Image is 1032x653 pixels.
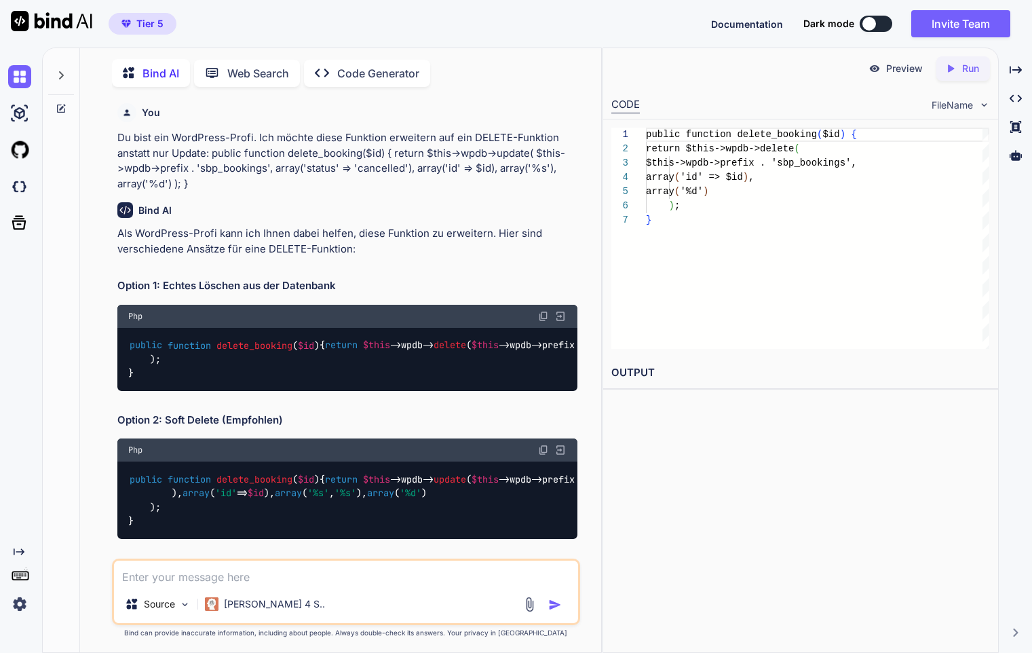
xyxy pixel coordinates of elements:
h2: OUTPUT [603,357,998,389]
div: 7 [611,213,628,227]
span: Php [128,445,142,455]
img: Open in Browser [554,444,567,456]
span: delete [434,339,466,352]
span: $id [823,129,840,140]
h6: Bind AI [138,204,172,217]
span: ) [703,186,708,197]
img: chevron down [978,99,990,111]
span: update [434,473,466,485]
button: Documentation [711,17,783,31]
span: $this [472,473,499,485]
p: Preview [886,62,923,75]
span: return $this->wpdb->delete [646,143,794,154]
span: public [130,339,162,352]
code: { ->wpdb-> ( ->wpdb->prefix . , ( => ), ( ) ); } [128,338,818,380]
img: icon [548,598,562,612]
p: Bind AI [142,65,179,81]
h2: Option 1: Echtes Löschen aus der Datenbank [117,278,577,294]
div: CODE [611,97,640,113]
span: $this [363,339,390,352]
button: premiumTier 5 [109,13,176,35]
span: ( ) [168,473,320,485]
img: Pick Models [179,599,191,610]
div: 5 [611,185,628,199]
span: 'id' => $id [681,172,743,183]
span: array [275,487,302,500]
span: 'id' [215,487,237,500]
div: 4 [611,170,628,185]
p: [PERSON_NAME] 4 S.. [224,597,325,611]
img: copy [538,445,549,455]
p: Code Generator [337,65,419,81]
p: Run [962,62,979,75]
span: ) [669,200,674,211]
img: ai-studio [8,102,31,125]
span: '%d' [681,186,704,197]
span: , [749,172,754,183]
span: array [367,487,394,500]
code: { ->wpdb-> ( ->wpdb->prefix . , ( => , => ( ) ), ( => ), ( , ), ( ) ); } [128,472,997,528]
span: '%d' [400,487,421,500]
span: $id [298,473,314,485]
span: Php [128,311,142,322]
span: FileName [932,98,973,112]
span: '%s' [307,487,329,500]
span: $this [472,339,499,352]
span: ( [674,186,680,197]
img: copy [538,311,549,322]
span: Tier 5 [136,17,164,31]
span: $this->wpdb->prefix . 'sbp_bookings', [646,157,857,168]
img: preview [868,62,881,75]
p: Du bist ein WordPress-Profi. Ich möchte diese Funktion erweitern auf ein DELETE-Funktion anstatt ... [117,130,577,191]
p: Als WordPress-Profi kann ich Ihnen dabei helfen, diese Funktion zu erweitern. Hier sind verschied... [117,226,577,257]
button: Invite Team [911,10,1010,37]
span: function [168,339,211,352]
span: array [646,172,674,183]
span: $this [363,473,390,485]
span: return [325,473,358,485]
span: array [183,487,210,500]
span: } [646,214,651,225]
span: $id [248,487,264,500]
img: settings [8,593,31,616]
span: function [168,473,211,485]
img: darkCloudIdeIcon [8,175,31,198]
h2: Option 2: Soft Delete (Empfohlen) [117,413,577,428]
img: Open in Browser [554,310,567,322]
img: attachment [522,597,537,612]
p: Web Search [227,65,289,81]
span: ) [840,129,845,140]
img: Bind AI [11,11,92,31]
span: ( [795,143,800,154]
span: ) [743,172,748,183]
span: return [325,339,358,352]
img: githubLight [8,138,31,162]
span: ( [674,172,680,183]
span: ( ) [168,339,320,352]
span: $id [298,339,314,352]
h6: You [142,106,160,119]
img: premium [121,20,131,28]
div: 1 [611,128,628,142]
span: ; [674,200,680,211]
span: public function delete_booking [646,129,817,140]
div: 3 [611,156,628,170]
span: { [852,129,857,140]
span: array [646,186,674,197]
div: 6 [611,199,628,213]
span: delete_booking [216,473,292,485]
div: 2 [611,142,628,156]
p: Bind can provide inaccurate information, including about people. Always double-check its answers.... [112,628,579,638]
span: Dark mode [803,17,854,31]
span: public [130,473,162,485]
span: ( [817,129,822,140]
p: Source [144,597,175,611]
span: '%s' [335,487,356,500]
img: Claude 4 Sonnet [205,597,218,611]
span: Documentation [711,18,783,30]
img: chat [8,65,31,88]
span: delete_booking [216,339,292,352]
